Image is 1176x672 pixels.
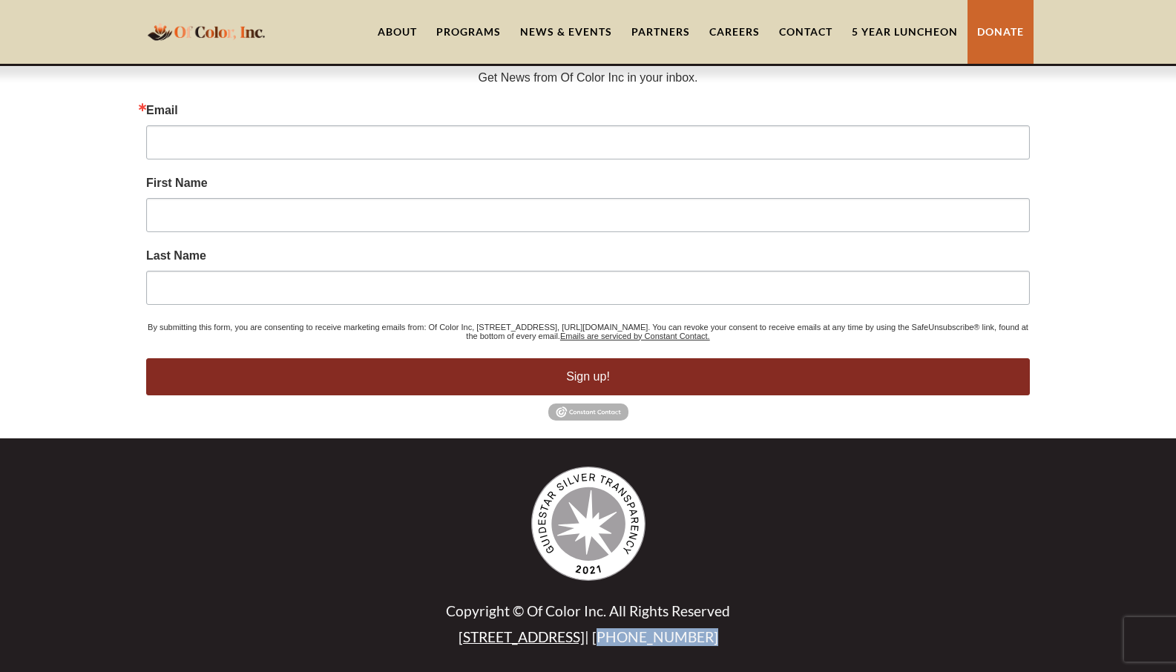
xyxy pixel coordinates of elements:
[146,358,1030,395] button: Sign up!
[146,323,1030,340] p: By submitting this form, you are consenting to receive marketing emails from: Of Color Inc, [STRE...
[146,177,1030,189] label: First Name
[146,250,1030,262] label: Last Name
[143,14,269,49] a: home
[459,628,585,645] a: [STREET_ADDRESS]
[560,332,710,340] a: Emails are serviced by Constant Contact.
[146,105,1030,116] label: Email
[436,24,501,39] div: Programs
[240,602,937,620] p: Copyright © Of Color Inc. All Rights Reserved
[146,69,1030,87] p: Get News from Of Color Inc in your inbox.
[240,628,937,646] p: | [PHONE_NUMBER]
